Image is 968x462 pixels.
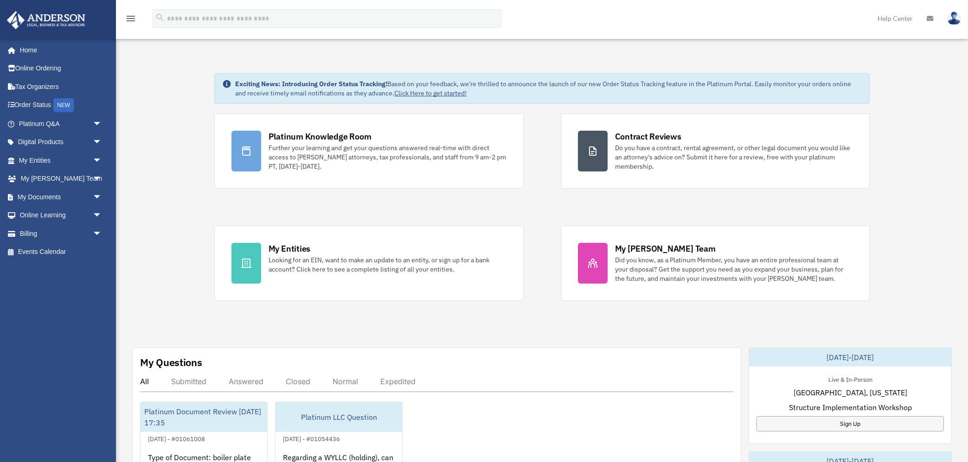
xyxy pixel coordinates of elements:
div: My [PERSON_NAME] Team [615,243,716,254]
img: User Pic [947,12,961,25]
span: [GEOGRAPHIC_DATA], [US_STATE] [794,387,907,398]
a: menu [125,16,136,24]
div: Looking for an EIN, want to make an update to an entity, or sign up for a bank account? Click her... [269,255,506,274]
div: Do you have a contract, rental agreement, or other legal document you would like an attorney's ad... [615,143,853,171]
div: [DATE] - #01061008 [141,433,212,443]
a: Online Learningarrow_drop_down [6,206,116,225]
strong: Exciting News: Introducing Order Status Tracking! [235,80,387,88]
span: arrow_drop_down [93,206,111,225]
a: My [PERSON_NAME] Teamarrow_drop_down [6,170,116,188]
span: arrow_drop_down [93,114,111,133]
div: Expedited [380,377,416,386]
i: menu [125,13,136,24]
img: Anderson Advisors Platinum Portal [4,11,88,29]
a: Tax Organizers [6,77,116,96]
a: Contract Reviews Do you have a contract, rental agreement, or other legal document you would like... [561,114,870,189]
i: search [155,13,165,23]
div: [DATE]-[DATE] [749,348,951,367]
div: Contract Reviews [615,131,681,142]
div: Closed [286,377,310,386]
a: Billingarrow_drop_down [6,224,116,243]
a: My Documentsarrow_drop_down [6,188,116,206]
span: arrow_drop_down [93,224,111,243]
div: Platinum Document Review [DATE] 17:35 [141,402,267,432]
div: My Questions [140,355,202,369]
span: arrow_drop_down [93,188,111,207]
div: Platinum LLC Question [276,402,402,432]
a: Platinum Q&Aarrow_drop_down [6,114,116,133]
a: Events Calendar [6,243,116,261]
a: My Entitiesarrow_drop_down [6,151,116,170]
a: Sign Up [756,416,944,431]
div: Answered [229,377,263,386]
div: Further your learning and get your questions answered real-time with direct access to [PERSON_NAM... [269,143,506,171]
a: Online Ordering [6,59,116,78]
div: All [140,377,149,386]
div: Platinum Knowledge Room [269,131,372,142]
span: Structure Implementation Workshop [789,402,912,413]
div: Normal [333,377,358,386]
a: My [PERSON_NAME] Team Did you know, as a Platinum Member, you have an entire professional team at... [561,226,870,301]
div: NEW [53,98,74,112]
a: My Entities Looking for an EIN, want to make an update to an entity, or sign up for a bank accoun... [214,226,524,301]
span: arrow_drop_down [93,151,111,170]
a: Digital Productsarrow_drop_down [6,133,116,152]
a: Order StatusNEW [6,96,116,115]
a: Home [6,41,111,59]
div: My Entities [269,243,310,254]
a: Click Here to get started! [394,89,467,97]
span: arrow_drop_down [93,170,111,189]
div: Did you know, as a Platinum Member, you have an entire professional team at your disposal? Get th... [615,255,853,283]
div: Submitted [171,377,206,386]
a: Platinum Knowledge Room Further your learning and get your questions answered real-time with dire... [214,114,524,189]
div: Live & In-Person [821,374,880,384]
div: [DATE] - #01054436 [276,433,347,443]
div: Based on your feedback, we're thrilled to announce the launch of our new Order Status Tracking fe... [235,79,862,98]
span: arrow_drop_down [93,133,111,152]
